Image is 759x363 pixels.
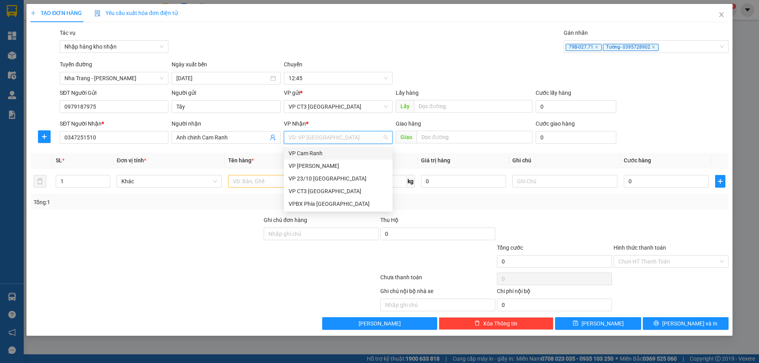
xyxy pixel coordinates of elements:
span: plus [38,134,50,140]
strong: Gửi: [3,23,64,38]
input: Nhập ghi chú [380,299,495,311]
div: VP CT3 Nha Trang [284,185,393,197]
span: Khác [121,175,217,187]
img: icon [94,10,101,17]
span: [PERSON_NAME] [3,39,51,47]
button: printer[PERSON_NAME] và In [643,317,729,330]
button: plus [38,130,51,143]
span: 0989819814 [65,51,101,59]
div: VPBX Phía Bắc Nha Trang [284,197,393,210]
div: VP Cam Ranh [284,147,393,160]
div: Người nhận [172,119,280,128]
label: Cước lấy hàng [536,90,571,96]
span: Cước hàng [624,157,651,164]
div: VP CT3 [GEOGRAPHIC_DATA] [289,187,388,196]
button: Close [710,4,733,26]
span: Giao hàng [396,120,421,127]
input: 0 [421,175,506,188]
span: Lấy [396,100,414,113]
span: Thu Hộ [380,217,398,223]
span: kg [407,175,415,188]
span: Nhập hàng kho nhận [64,41,164,53]
div: Ghi chú nội bộ nhà xe [380,287,495,299]
span: close [595,45,599,49]
input: Ghi chú đơn hàng [264,228,379,240]
label: Hình thức thanh toán [614,245,666,251]
div: Ngày xuất bến [172,60,280,72]
input: 12/09/2025 [176,74,268,83]
div: VP 23/10 [GEOGRAPHIC_DATA] [289,174,388,183]
span: 12:45 [289,72,388,84]
span: VP [PERSON_NAME] [65,19,113,34]
span: [PERSON_NAME] và In [662,319,717,328]
input: Cước lấy hàng [536,100,616,113]
span: Giao [396,131,417,143]
span: delete [474,320,480,327]
label: Tác vụ [60,30,76,36]
span: printer [653,320,659,327]
div: Người gửi [172,88,280,97]
div: VP 23/10 Nha Trang [284,172,393,185]
button: deleteXóa Thông tin [439,317,554,330]
span: plus [716,178,725,184]
th: Ghi chú [509,153,621,168]
div: Tuyến đường [60,60,168,72]
input: Cước giao hàng [536,131,616,144]
span: Tường- 0395728902 [603,44,659,51]
input: VD: Bàn, Ghế [228,175,333,188]
span: Xóa Thông tin [483,319,517,328]
div: VP Phan Rang [284,160,393,172]
div: VPBX Phía [GEOGRAPHIC_DATA] [289,199,388,208]
input: Dọc đường [417,131,532,143]
span: 79B-027.71 [566,44,602,51]
span: VP CT3 [GEOGRAPHIC_DATA] [3,23,64,38]
span: Anh Hiếu Phan Rang [65,35,108,50]
button: save[PERSON_NAME] [555,317,641,330]
div: Chuyến [284,60,393,72]
span: TẠO ĐƠN HÀNG [30,10,82,16]
span: SL [56,157,62,164]
button: [PERSON_NAME] [322,317,437,330]
span: Giá trị hàng [421,157,450,164]
label: Ghi chú đơn hàng [264,217,307,223]
input: Dọc đường [414,100,532,113]
input: Ghi Chú [512,175,617,188]
label: Cước giao hàng [536,120,575,127]
button: delete [34,175,46,188]
span: Lấy hàng [396,90,419,96]
span: VP CT3 Nha Trang [289,101,388,113]
span: close [651,45,655,49]
strong: Nhận: [65,19,113,34]
span: save [573,320,578,327]
strong: Nhà xe Đức lộc [26,4,92,15]
span: [PERSON_NAME] [582,319,624,328]
span: close [718,11,725,18]
span: user-add [270,134,276,141]
span: [PERSON_NAME] [359,319,401,328]
div: Tổng: 1 [34,198,293,207]
span: plus [30,10,36,16]
div: VP gửi [284,88,393,97]
div: SĐT Người Gửi [60,88,168,97]
span: 0915475588 [3,48,39,55]
span: Yêu cầu xuất hóa đơn điện tử [94,10,178,16]
div: Chi phí nội bộ [497,287,612,299]
button: plus [715,175,725,188]
span: Nha Trang - Phan Rang [64,72,164,84]
span: Đơn vị tính [117,157,146,164]
div: VP [PERSON_NAME] [289,162,388,170]
label: Gán nhãn [564,30,588,36]
div: SĐT Người Nhận [60,119,168,128]
span: Tên hàng [228,157,254,164]
span: VP Nhận [284,120,306,127]
div: VP Cam Ranh [289,149,388,158]
div: Chưa thanh toán [379,273,496,287]
span: Tổng cước [497,245,523,251]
